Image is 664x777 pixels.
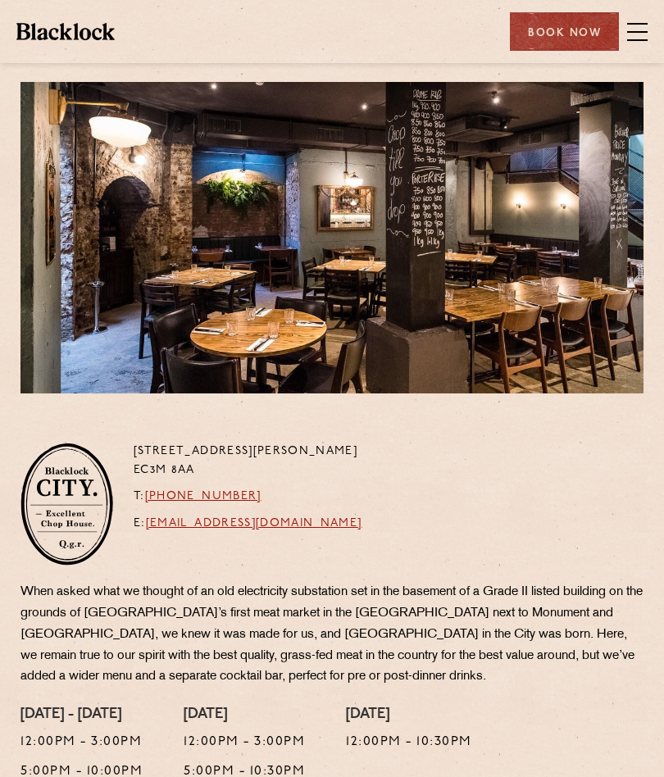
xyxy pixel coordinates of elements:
h4: [DATE] [184,707,305,725]
p: 12:00pm - 3:00pm [20,732,143,753]
p: [STREET_ADDRESS][PERSON_NAME] EC3M 8AA [134,443,362,479]
p: E: [134,515,362,534]
a: [EMAIL_ADDRESS][DOMAIN_NAME] [146,517,362,529]
a: [PHONE_NUMBER] [145,490,262,502]
h4: [DATE] - [DATE] [20,707,143,725]
p: 12:00pm - 3:00pm [184,732,305,753]
p: 12:00pm - 10:30pm [346,732,472,753]
div: Book Now [510,12,619,51]
img: BL_Textured_Logo-footer-cropped.svg [16,23,115,39]
img: City-stamp-default.svg [20,443,113,566]
h4: [DATE] [346,707,472,725]
p: When asked what we thought of an old electricity substation set in the basement of a Grade II lis... [20,582,644,688]
p: T: [134,488,362,507]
